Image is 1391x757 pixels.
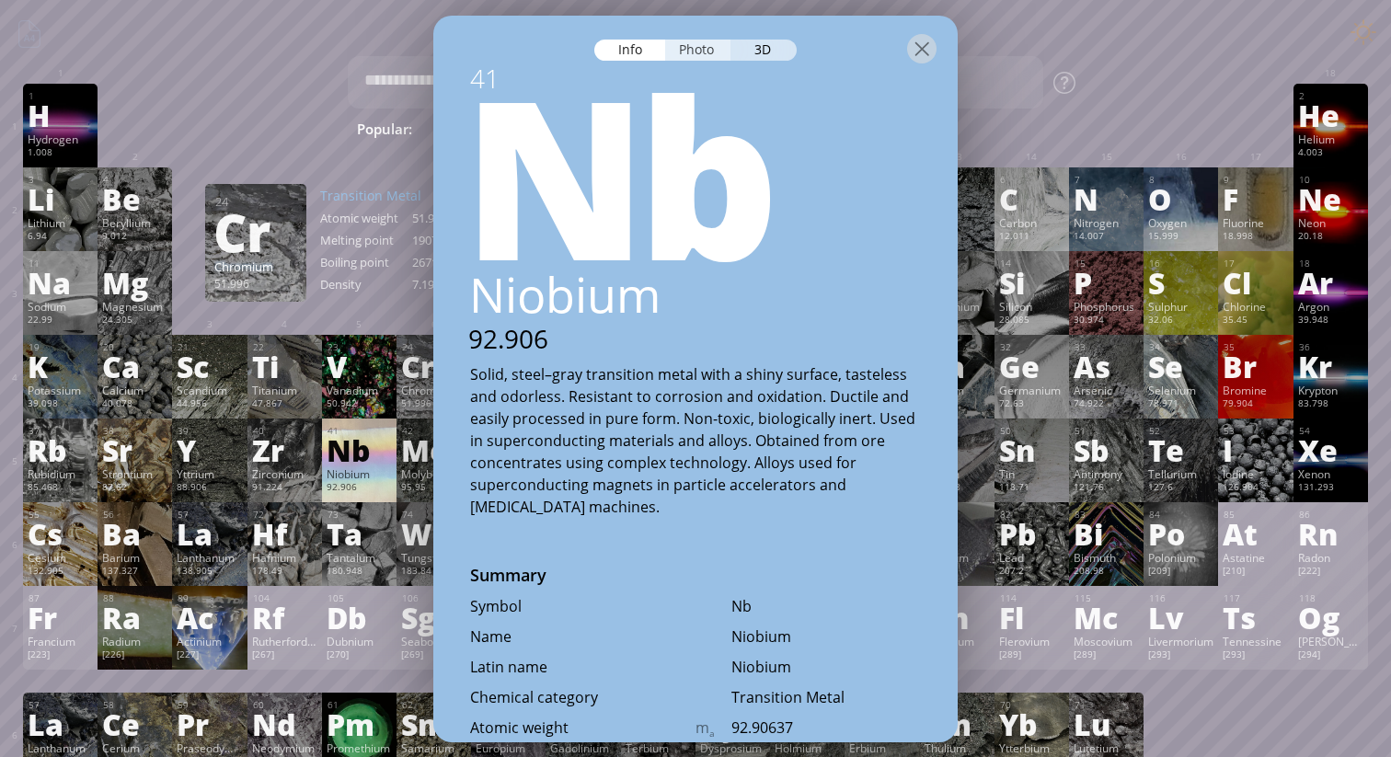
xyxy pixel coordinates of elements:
div: m [695,717,731,740]
div: Ba [102,519,167,548]
div: 105 [328,592,392,604]
div: [270] [327,648,392,663]
div: 61 [328,699,392,711]
div: Zr [252,435,317,465]
div: 95.95 [401,481,466,496]
div: 19 [29,341,93,353]
div: 34 [1149,341,1213,353]
div: 55 [29,509,93,521]
div: 37 [29,425,93,437]
div: Ac [177,602,242,632]
div: [209] [1148,565,1213,579]
div: Ti [252,351,317,381]
div: Tungsten [401,550,466,565]
div: Na [28,268,93,297]
div: Beryllium [102,215,167,230]
div: Radium [102,634,167,648]
div: Density [320,276,412,292]
div: Vanadium [327,383,392,397]
div: 56 [103,509,167,521]
div: 14.007 [1074,230,1139,245]
div: At [1223,519,1288,548]
div: 6.94 [28,230,93,245]
div: Titanium [252,383,317,397]
div: Be [102,184,167,213]
div: 138.905 [177,565,242,579]
div: 131.293 [1298,481,1363,496]
div: 40.078 [102,397,167,412]
div: 78.971 [1148,397,1213,412]
div: [294] [1298,648,1363,663]
div: Dubnium [327,634,392,648]
div: Europium [476,740,541,755]
div: 183.84 [401,565,466,579]
div: Mc [1074,602,1139,632]
div: 117 [1224,592,1288,604]
div: 36 [1299,341,1363,353]
div: Zirconium [252,466,317,481]
div: 1.008 [28,146,93,161]
div: Solid, steel–gray transition metal with a shiny surface, tasteless and odorless. Resistant to cor... [470,363,921,518]
div: Br [1223,351,1288,381]
div: 51.9961 [412,210,504,226]
div: Pm [327,709,392,739]
div: 51.996 [214,276,297,291]
div: I [1223,435,1288,465]
div: 62 [402,699,466,711]
div: 89 [178,592,242,604]
div: Sc [177,351,242,381]
span: [MEDICAL_DATA] [1014,118,1148,140]
div: 92.90637 [731,717,921,738]
textarea: To enrich screen reader interactions, please activate Accessibility in Grammarly extension settings [348,56,1043,109]
div: N [1074,184,1139,213]
div: 58 [103,699,167,711]
div: W [401,519,466,548]
div: Atomic weight [320,210,412,226]
div: Po [1148,519,1213,548]
div: 35.45 [1223,314,1288,328]
div: Transition Metal [320,187,504,204]
div: 83 [1075,509,1139,521]
div: 39.948 [1298,314,1363,328]
div: 10 [1299,174,1363,186]
div: [293] [1148,648,1213,663]
div: 24.305 [102,314,167,328]
div: Samarium [401,740,466,755]
div: Xe [1298,435,1363,465]
div: Tellurium [1148,466,1213,481]
div: Potassium [28,383,93,397]
div: Cl [1223,268,1288,297]
div: 207.2 [999,565,1064,579]
div: 39 [178,425,242,437]
div: 85.468 [28,481,93,496]
div: Sodium [28,299,93,314]
div: 74.922 [1074,397,1139,412]
div: 180.948 [327,565,392,579]
div: Lithium [28,215,93,230]
div: 73 [328,509,392,521]
div: [226] [102,648,167,663]
div: Summary [433,564,958,596]
div: Chemical category [470,687,695,707]
div: 114 [1000,592,1064,604]
div: 1907 °C [412,232,504,248]
div: Cr [401,351,466,381]
div: Arsenic [1074,383,1139,397]
div: Sb [1074,435,1139,465]
div: Lanthanum [28,740,93,755]
div: Gadolinium [550,740,615,755]
div: Nb [731,596,921,616]
div: Cesium [28,550,93,565]
div: Db [327,602,392,632]
div: 8 [1149,174,1213,186]
div: [289] [1074,648,1139,663]
div: F [1223,184,1288,213]
div: He [1298,100,1363,130]
div: 39.098 [28,397,93,412]
div: Magnesium [102,299,167,314]
div: 132.905 [28,565,93,579]
div: Polonium [1148,550,1213,565]
div: Ar [1298,268,1363,297]
div: Photo [665,39,731,60]
div: Cerium [102,740,167,755]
